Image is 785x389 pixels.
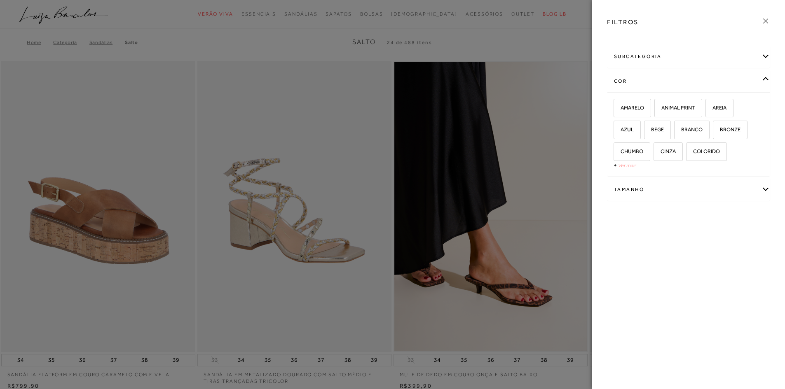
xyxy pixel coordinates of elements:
[706,105,726,111] span: AREIA
[714,126,740,133] span: BRONZE
[618,162,640,168] a: Ver mais...
[685,149,693,157] input: COLORIDO
[653,105,661,113] input: ANIMAL PRINT
[687,148,720,154] span: COLORIDO
[645,126,664,133] span: BEGE
[612,105,621,113] input: AMARELO
[643,127,651,135] input: BEGE
[654,148,676,154] span: CINZA
[607,46,770,68] div: subcategoria
[704,105,712,113] input: AREIA
[607,17,639,27] h3: FILTROS
[652,149,661,157] input: CINZA
[614,162,617,168] span: +
[612,127,621,135] input: AZUL
[612,149,621,157] input: CHUMBO
[607,70,770,92] div: cor
[614,105,644,111] span: AMARELO
[712,127,720,135] input: BRONZE
[675,126,703,133] span: BRANCO
[614,148,643,154] span: CHUMBO
[673,127,681,135] input: BRANCO
[614,126,634,133] span: AZUL
[607,179,770,200] div: Tamanho
[655,105,695,111] span: ANIMAL PRINT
